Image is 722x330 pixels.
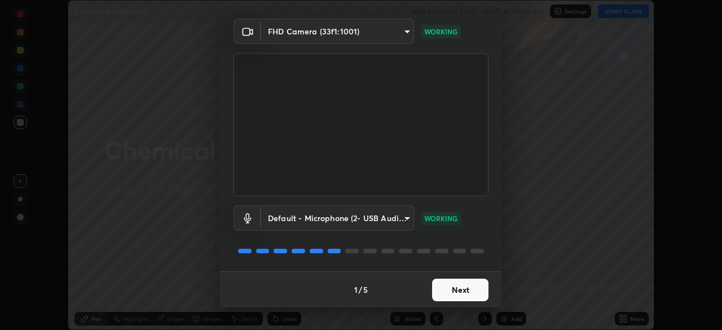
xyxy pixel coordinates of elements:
h4: 5 [363,284,368,296]
div: FHD Camera (33f1:1001) [261,205,414,231]
p: WORKING [424,27,457,37]
h4: 1 [354,284,358,296]
p: WORKING [424,213,457,223]
h4: / [359,284,362,296]
div: FHD Camera (33f1:1001) [261,19,414,44]
button: Next [432,279,488,301]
